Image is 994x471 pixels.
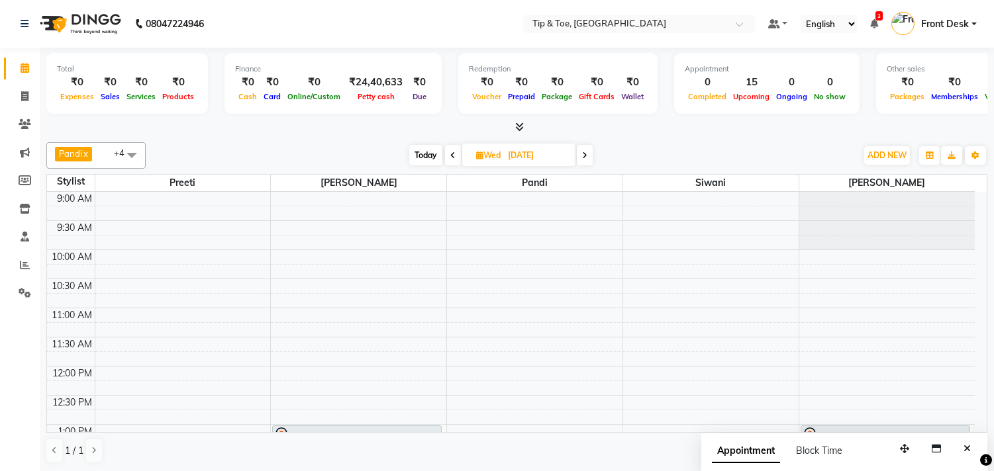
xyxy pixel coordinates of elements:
span: Voucher [469,92,505,101]
div: Appointment [685,64,849,75]
span: Siwani [623,175,799,191]
div: 9:30 AM [54,221,95,235]
span: Gift Cards [575,92,618,101]
div: 0 [811,75,849,90]
div: ₹0 [260,75,284,90]
div: 10:30 AM [49,279,95,293]
span: Pandi [447,175,622,191]
div: 10:00 AM [49,250,95,264]
span: Petty cash [354,92,398,101]
div: ₹0 [57,75,97,90]
span: No show [811,92,849,101]
span: Services [123,92,159,101]
span: Upcoming [730,92,773,101]
span: Expenses [57,92,97,101]
div: ₹0 [97,75,123,90]
div: ₹0 [618,75,647,90]
span: Pandi [59,148,82,159]
span: Front Desk [921,17,969,31]
div: 11:30 AM [49,337,95,351]
div: Finance [235,64,431,75]
span: Online/Custom [284,92,344,101]
div: ₹0 [575,75,618,90]
span: +4 [114,148,134,158]
div: 11:00 AM [49,308,95,322]
div: 0 [685,75,730,90]
button: ADD NEW [864,146,910,165]
div: ₹24,40,633 [344,75,408,90]
div: ₹0 [887,75,928,90]
span: Cash [235,92,260,101]
div: 0 [773,75,811,90]
span: Preeti [95,175,271,191]
div: Redemption [469,64,647,75]
div: 15 [730,75,773,90]
span: Sales [97,92,123,101]
div: ₹0 [408,75,431,90]
div: Stylist [47,175,95,189]
span: Appointment [712,439,780,463]
a: x [82,148,88,159]
div: 12:00 PM [50,366,95,380]
span: Due [409,92,430,101]
span: [PERSON_NAME] [271,175,446,191]
span: Completed [685,92,730,101]
img: Front Desk [891,12,915,35]
div: samiksanull, 01:00 PM-01:45 PM, Nail Maintenance-Permanent Gel Polish Removal [273,426,441,468]
div: ₹0 [538,75,575,90]
div: ₹0 [235,75,260,90]
div: ₹0 [505,75,538,90]
div: ₹0 [284,75,344,90]
span: Packages [887,92,928,101]
div: ₹0 [123,75,159,90]
span: ADD NEW [868,150,907,160]
span: Products [159,92,197,101]
span: Wallet [618,92,647,101]
div: 12:30 PM [50,396,95,409]
span: Wed [473,150,504,160]
span: 1 / 1 [65,444,83,458]
img: logo [34,5,124,42]
span: Ongoing [773,92,811,101]
div: ₹0 [928,75,981,90]
input: 2025-09-03 [504,146,570,165]
div: 9:00 AM [54,192,95,206]
span: Memberships [928,92,981,101]
span: 3 [875,11,883,21]
div: Total [57,64,197,75]
span: [PERSON_NAME] [799,175,975,191]
div: 1:00 PM [55,425,95,439]
span: Package [538,92,575,101]
button: Close [958,439,977,459]
a: 3 [870,18,878,30]
span: Today [409,145,442,165]
span: Block Time [796,445,842,456]
span: Card [260,92,284,101]
div: ₹0 [469,75,505,90]
div: ₹0 [159,75,197,90]
b: 08047224946 [146,5,204,42]
span: Prepaid [505,92,538,101]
